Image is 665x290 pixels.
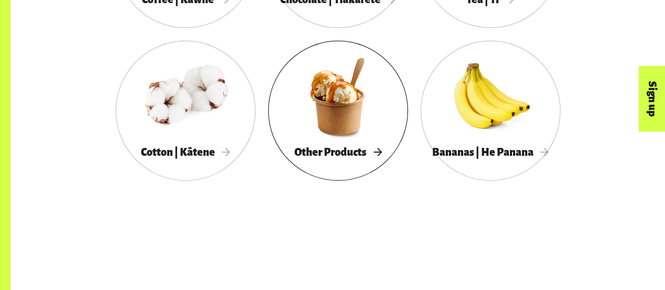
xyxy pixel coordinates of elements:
a: Cotton | Kātene [116,41,255,181]
span: Cotton | Kātene [141,146,230,158]
span: Other Products [294,146,382,158]
a: Other Products [268,41,408,181]
span: Bananas | He Panana [432,146,549,158]
a: Bananas | He Panana [421,41,560,181]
